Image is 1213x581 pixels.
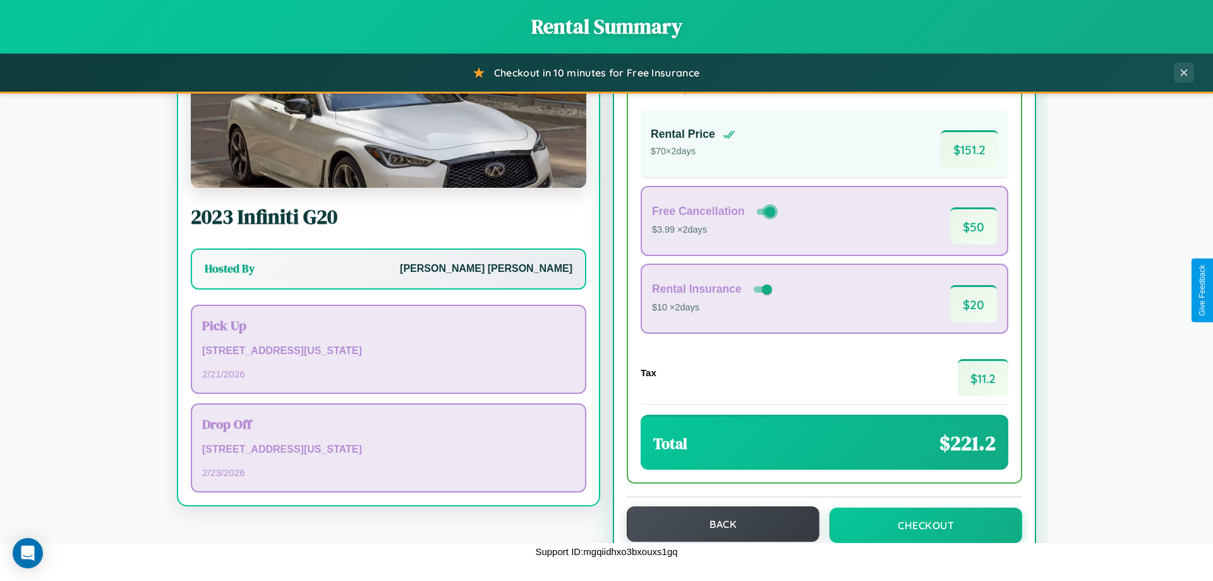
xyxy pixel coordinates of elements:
h1: Rental Summary [13,13,1200,40]
span: $ 221.2 [939,429,996,457]
span: $ 20 [950,285,997,322]
h4: Tax [641,367,656,378]
img: Infiniti G20 [191,61,586,188]
h4: Rental Price [651,128,715,141]
p: Support ID: mgqiidhxo3bxouxs1gq [535,543,677,560]
div: Open Intercom Messenger [13,538,43,568]
p: $ 70 × 2 days [651,144,735,160]
p: [STREET_ADDRESS][US_STATE] [202,441,575,459]
p: $3.99 × 2 days [652,222,778,238]
p: 2 / 21 / 2026 [202,365,575,382]
div: Give Feedback [1198,265,1207,316]
h2: 2023 Infiniti G20 [191,203,586,231]
h4: Rental Insurance [652,283,742,296]
p: 2 / 23 / 2026 [202,464,575,481]
p: [PERSON_NAME] [PERSON_NAME] [400,260,572,278]
button: Back [627,506,819,542]
h3: Drop Off [202,415,575,433]
span: $ 50 [950,207,997,245]
h3: Total [653,433,687,454]
span: Checkout in 10 minutes for Free Insurance [494,66,699,79]
span: $ 151.2 [941,130,998,168]
p: [STREET_ADDRESS][US_STATE] [202,342,575,360]
span: $ 11.2 [958,359,1008,396]
p: $10 × 2 days [652,300,775,316]
h4: Free Cancellation [652,205,745,218]
button: Checkout [830,508,1022,543]
h3: Hosted By [205,261,255,276]
h3: Pick Up [202,316,575,334]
